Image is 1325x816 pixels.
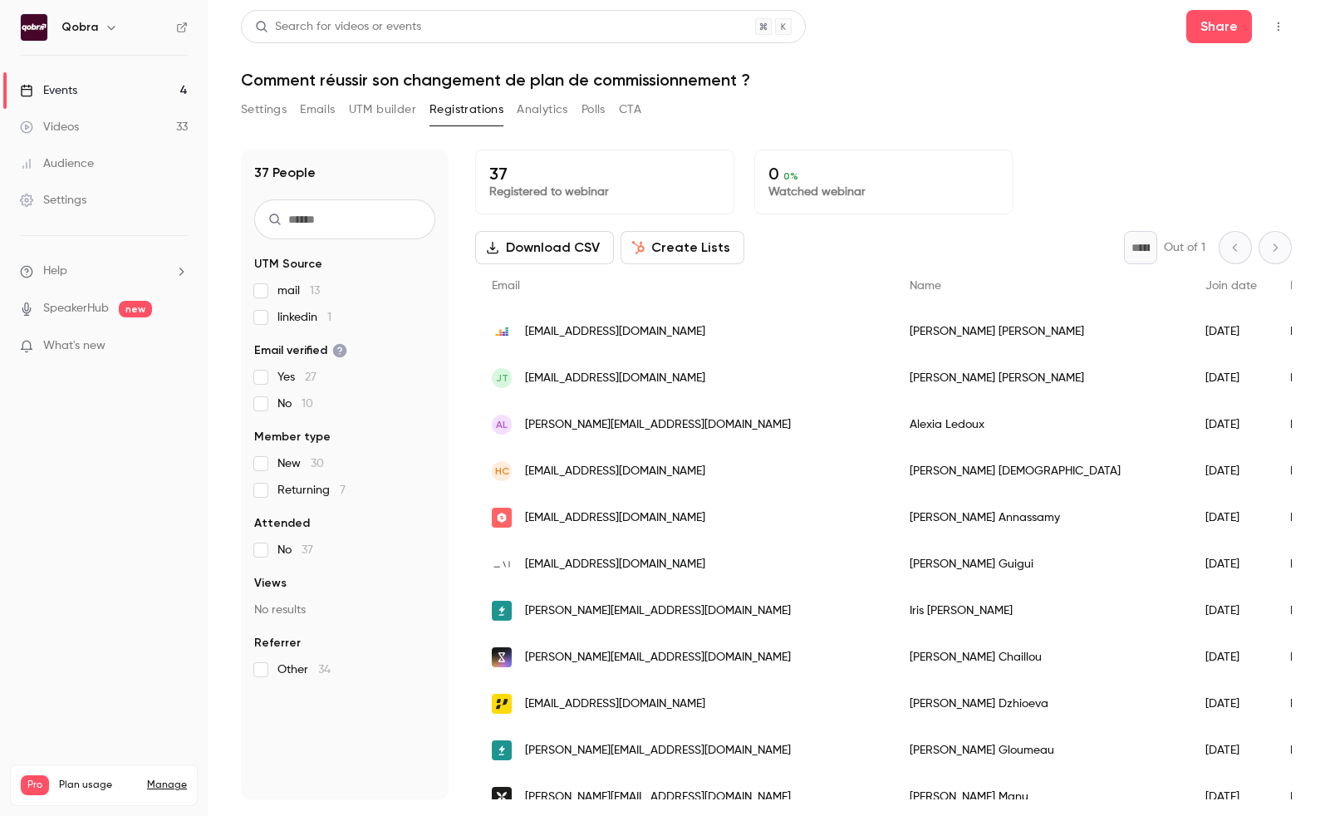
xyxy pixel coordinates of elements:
[20,263,188,280] li: help-dropdown-opener
[302,398,313,410] span: 10
[525,416,791,434] span: [PERSON_NAME][EMAIL_ADDRESS][DOMAIN_NAME]
[1189,448,1273,494] div: [DATE]
[277,369,317,386] span: Yes
[277,661,331,678] span: Other
[525,556,705,573] span: [EMAIL_ADDRESS][DOMAIN_NAME]
[277,482,346,499] span: Returning
[254,429,331,445] span: Member type
[495,464,509,479] span: HC
[893,448,1189,494] div: [PERSON_NAME] [DEMOGRAPHIC_DATA]
[429,96,503,123] button: Registrations
[525,649,791,666] span: [PERSON_NAME][EMAIL_ADDRESS][DOMAIN_NAME]
[1189,494,1273,541] div: [DATE]
[910,280,941,292] span: Name
[1186,10,1252,43] button: Share
[496,371,508,386] span: JT
[327,312,331,323] span: 1
[254,342,347,359] span: Email verified
[1205,280,1257,292] span: Join date
[525,742,791,759] span: [PERSON_NAME][EMAIL_ADDRESS][DOMAIN_NAME]
[21,14,47,41] img: Qobra
[517,96,568,123] button: Analytics
[1189,727,1273,774] div: [DATE]
[492,740,512,760] img: go-electra.com
[1189,541,1273,587] div: [DATE]
[492,694,512,714] img: payplug.com
[254,163,316,183] h1: 37 People
[254,602,435,618] p: No results
[254,256,435,678] section: facet-groups
[492,554,512,574] img: iwd.io
[525,323,705,341] span: [EMAIL_ADDRESS][DOMAIN_NAME]
[59,779,137,792] span: Plan usage
[241,96,287,123] button: Settings
[254,635,301,651] span: Referrer
[1189,308,1273,355] div: [DATE]
[277,396,313,412] span: No
[300,96,335,123] button: Emails
[492,787,512,807] img: qonto.com
[525,463,705,480] span: [EMAIL_ADDRESS][DOMAIN_NAME]
[43,337,106,355] span: What's new
[525,696,705,713] span: [EMAIL_ADDRESS][DOMAIN_NAME]
[893,587,1189,634] div: Iris [PERSON_NAME]
[893,541,1189,587] div: [PERSON_NAME] Guigui
[61,19,98,36] h6: Qobra
[619,96,641,123] button: CTA
[255,18,421,36] div: Search for videos or events
[496,417,508,432] span: AL
[893,494,1189,541] div: [PERSON_NAME] Annassamy
[893,308,1189,355] div: [PERSON_NAME] [PERSON_NAME]
[21,775,49,795] span: Pro
[893,727,1189,774] div: [PERSON_NAME] Gloumeau
[621,231,744,264] button: Create Lists
[43,263,67,280] span: Help
[492,601,512,621] img: go-electra.com
[241,70,1292,90] h1: Comment réussir son changement de plan de commissionnement ?
[525,370,705,387] span: [EMAIL_ADDRESS][DOMAIN_NAME]
[277,542,313,558] span: No
[492,508,512,528] img: superprof.com
[1189,355,1273,401] div: [DATE]
[492,647,512,667] img: shotgun.live
[277,455,324,472] span: New
[254,575,287,592] span: Views
[1189,587,1273,634] div: [DATE]
[489,164,720,184] p: 37
[525,789,791,806] span: [PERSON_NAME][EMAIL_ADDRESS][DOMAIN_NAME]
[311,458,324,469] span: 30
[492,322,512,342] img: deezer.com
[318,664,331,676] span: 34
[1189,634,1273,681] div: [DATE]
[489,184,720,200] p: Registered to webinar
[349,96,416,123] button: UTM builder
[1189,401,1273,448] div: [DATE]
[768,184,999,200] p: Watched webinar
[254,256,322,273] span: UTM Source
[277,309,331,326] span: linkedin
[582,96,606,123] button: Polls
[1164,239,1205,256] p: Out of 1
[893,634,1189,681] div: [PERSON_NAME] Chaillou
[277,283,320,299] span: mail
[20,192,86,209] div: Settings
[305,371,317,383] span: 27
[20,119,79,135] div: Videos
[302,544,313,556] span: 37
[147,779,187,792] a: Manage
[492,280,520,292] span: Email
[119,301,152,317] span: new
[475,231,614,264] button: Download CSV
[20,82,77,99] div: Events
[43,300,109,317] a: SpeakerHub
[893,401,1189,448] div: Alexia Ledoux
[310,285,320,297] span: 13
[340,484,346,496] span: 7
[893,681,1189,727] div: [PERSON_NAME] Dzhioeva
[20,155,94,172] div: Audience
[893,355,1189,401] div: [PERSON_NAME] [PERSON_NAME]
[783,170,798,182] span: 0 %
[768,164,999,184] p: 0
[1189,681,1273,727] div: [DATE]
[168,339,188,354] iframe: Noticeable Trigger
